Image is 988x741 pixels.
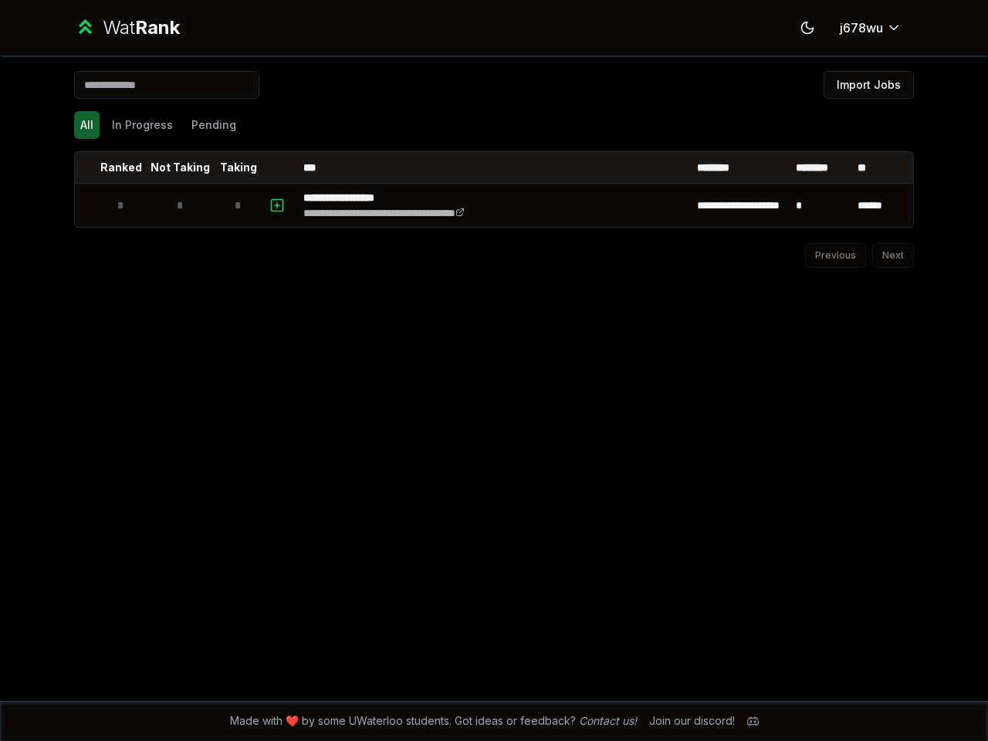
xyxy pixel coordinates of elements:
button: In Progress [106,111,179,139]
a: Contact us! [579,714,637,727]
div: Wat [103,15,180,40]
span: Rank [135,16,180,39]
p: Ranked [100,160,142,175]
div: Join our discord! [649,713,735,729]
p: Taking [220,160,257,175]
a: WatRank [74,15,180,40]
span: j678wu [840,19,883,37]
button: Import Jobs [824,71,914,99]
p: Not Taking [151,160,210,175]
span: Made with ❤️ by some UWaterloo students. Got ideas or feedback? [230,713,637,729]
button: j678wu [827,14,914,42]
button: Pending [185,111,242,139]
button: All [74,111,100,139]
